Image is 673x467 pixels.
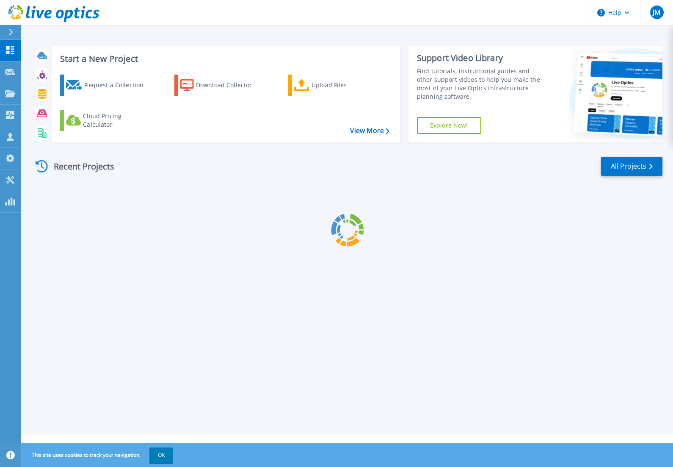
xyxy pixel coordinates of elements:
span: JM [653,9,660,16]
div: Support Video Library [417,53,545,64]
span: This site uses cookies to track your navigation. [23,448,173,463]
button: OK [149,448,173,463]
div: Recent Projects [33,156,126,177]
div: Request a Collection [84,77,152,94]
a: Request a Collection [60,75,154,96]
a: Upload Files [288,75,383,96]
a: Cloud Pricing Calculator [60,110,154,131]
h3: Start a New Project [60,54,389,64]
div: Find tutorials, instructional guides and other support videos to help you make the most of your L... [417,67,545,101]
div: Cloud Pricing Calculator [83,112,151,129]
a: View More [350,127,389,135]
a: Explore Now! [417,117,481,134]
a: All Projects [601,157,662,176]
a: Download Collector [174,75,269,96]
div: Upload Files [312,77,379,94]
div: Download Collector [196,77,264,94]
